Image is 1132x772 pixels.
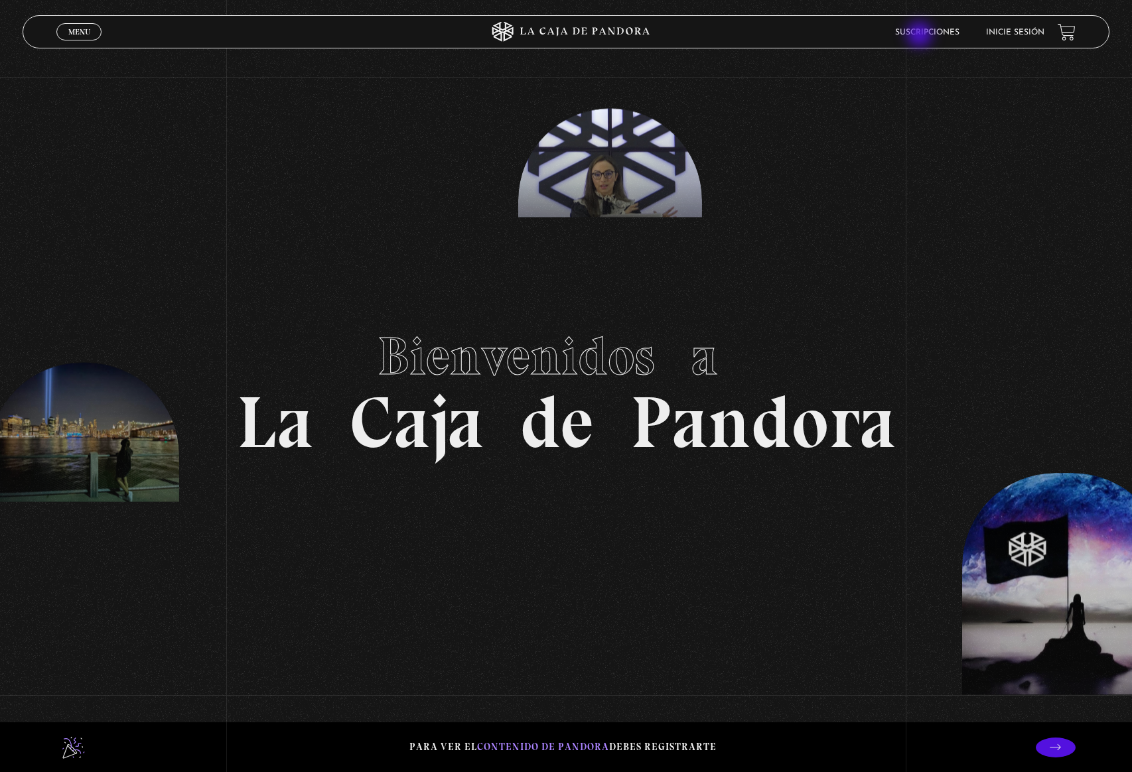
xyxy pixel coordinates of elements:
[1058,23,1076,41] a: View your shopping cart
[64,39,95,48] span: Cerrar
[477,741,609,753] span: contenido de Pandora
[895,29,959,36] a: Suscripciones
[986,29,1044,36] a: Inicie sesión
[378,324,754,388] span: Bienvenidos a
[68,28,90,36] span: Menu
[409,738,717,756] p: Para ver el debes registrarte
[237,313,896,459] h1: La Caja de Pandora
